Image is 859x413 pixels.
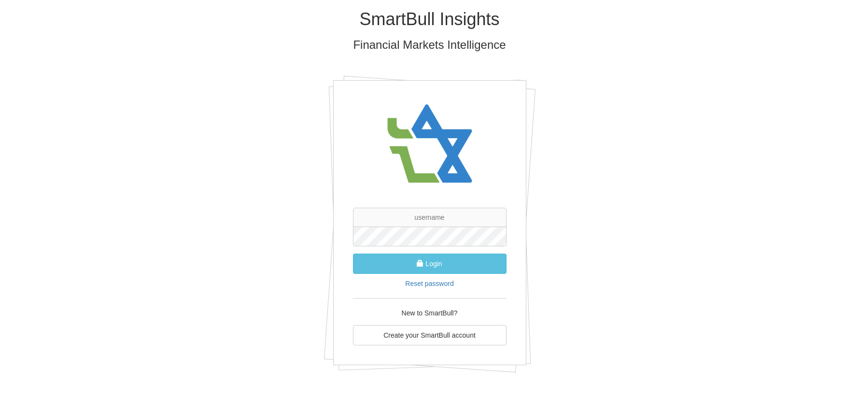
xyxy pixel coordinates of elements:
h1: SmartBull Insights [147,10,712,29]
span: New to SmartBull? [402,309,458,317]
img: avatar [381,95,478,193]
a: Reset password [405,280,453,287]
h3: Financial Markets Intelligence [147,39,712,51]
input: username [353,208,507,227]
a: Create your SmartBull account [353,325,507,345]
button: Login [353,254,507,274]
